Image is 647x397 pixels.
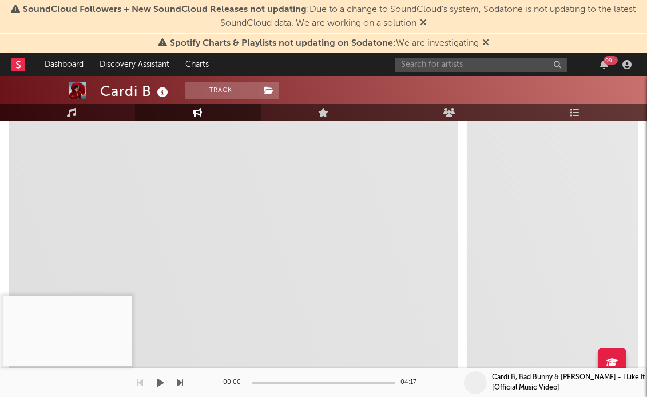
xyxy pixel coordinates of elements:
span: Spotify Charts & Playlists not updating on Sodatone [170,39,393,48]
input: Search for artists [395,58,567,72]
a: Discovery Assistant [92,53,177,76]
a: Dashboard [37,53,92,76]
div: 00:00 [224,376,247,390]
div: 99 + [604,56,618,65]
div: 04:17 [401,376,424,390]
div: Cardi B [100,82,171,101]
button: Track [185,82,257,99]
iframe: Cardi B, Bad Bunny & J Balvin - I Like It [Official Music Video] [3,296,132,366]
span: Dismiss [482,39,489,48]
a: Charts [177,53,217,76]
span: : Due to a change to SoundCloud's system, Sodatone is not updating to the latest SoundCloud data.... [23,5,636,28]
span: SoundCloud Followers + New SoundCloud Releases not updating [23,5,307,14]
button: 99+ [600,60,608,69]
span: : We are investigating [170,39,479,48]
span: Dismiss [420,19,427,28]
